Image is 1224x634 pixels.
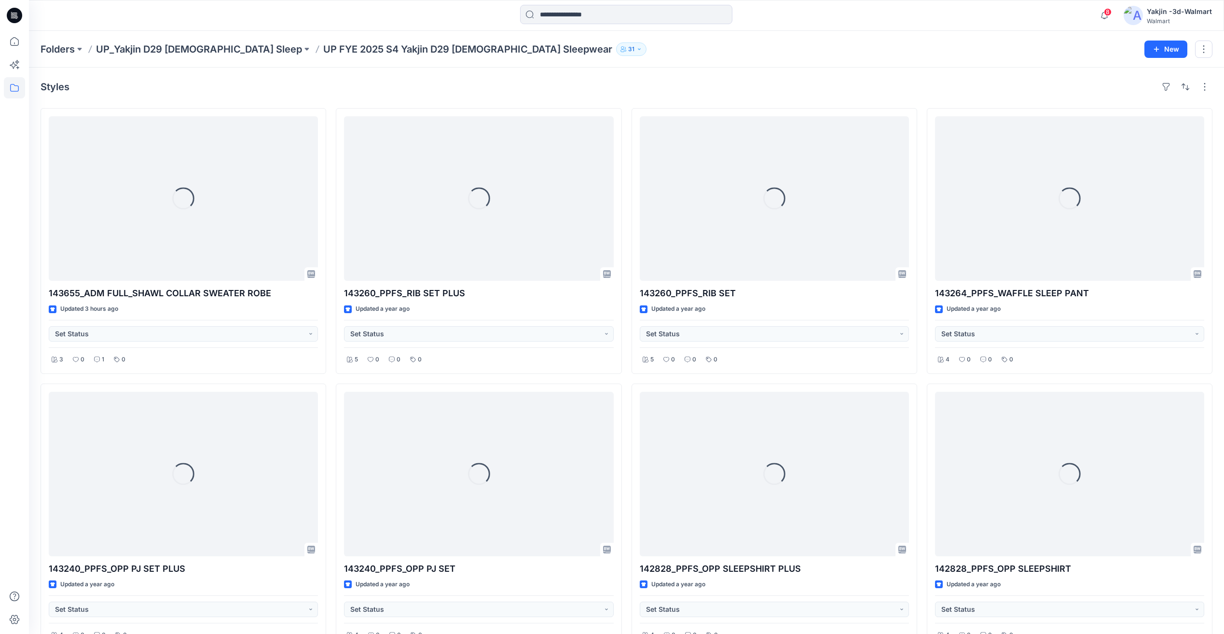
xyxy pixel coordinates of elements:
p: 0 [671,355,675,365]
p: 0 [714,355,717,365]
p: 4 [946,355,949,365]
a: Folders [41,42,75,56]
p: 0 [122,355,125,365]
p: 1 [102,355,104,365]
p: 5 [650,355,654,365]
p: 0 [692,355,696,365]
p: Updated a year ago [947,579,1001,590]
p: 0 [397,355,400,365]
button: New [1144,41,1187,58]
h4: Styles [41,81,69,93]
p: Updated a year ago [356,304,410,314]
p: 0 [1009,355,1013,365]
p: 143260_PPFS_RIB SET [640,287,909,300]
p: Updated a year ago [60,579,114,590]
p: 3 [59,355,63,365]
p: 0 [418,355,422,365]
p: 143240_PPFS_OPP PJ SET PLUS [49,562,318,576]
img: avatar [1124,6,1143,25]
p: 5 [355,355,358,365]
p: Updated a year ago [651,579,705,590]
p: UP FYE 2025 S4 Yakjin D29 [DEMOGRAPHIC_DATA] Sleepwear [323,42,612,56]
div: Yakjin -3d-Walmart [1147,6,1212,17]
p: 143240_PPFS_OPP PJ SET [344,562,613,576]
p: 0 [375,355,379,365]
p: 0 [81,355,84,365]
div: Walmart [1147,17,1212,25]
p: 0 [988,355,992,365]
span: 8 [1104,8,1112,16]
a: UP_Yakjin D29 [DEMOGRAPHIC_DATA] Sleep [96,42,302,56]
p: Updated a year ago [651,304,705,314]
p: Updated a year ago [356,579,410,590]
p: 143260_PPFS_RIB SET PLUS [344,287,613,300]
p: 143655_ADM FULL_SHAWL COLLAR SWEATER ROBE [49,287,318,300]
p: Updated a year ago [947,304,1001,314]
p: Updated 3 hours ago [60,304,118,314]
p: 0 [967,355,971,365]
p: 142828_PPFS_OPP SLEEPSHIRT PLUS [640,562,909,576]
p: 142828_PPFS_OPP SLEEPSHIRT [935,562,1204,576]
p: 143264_PPFS_WAFFLE SLEEP PANT [935,287,1204,300]
button: 31 [616,42,646,56]
p: 31 [628,44,634,55]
